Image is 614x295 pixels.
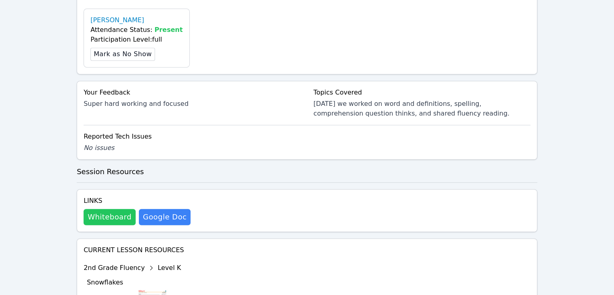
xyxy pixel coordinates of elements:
div: Participation Level: full [90,35,182,44]
div: 2nd Grade Fluency Level K [84,261,260,274]
div: Your Feedback [84,88,300,97]
span: No issues [84,144,114,152]
h4: Links [84,196,191,206]
h4: Current Lesson Resources [84,245,530,255]
button: Whiteboard [84,209,136,225]
div: Super hard working and focused [84,99,300,109]
a: Google Doc [139,209,191,225]
span: Present [155,26,183,34]
div: Attendance Status: [90,25,182,35]
div: Topics Covered [314,88,530,97]
div: Reported Tech Issues [84,132,530,141]
div: [DATE] we worked on word and definitions, spelling, comprehension question thinks, and shared flu... [314,99,530,118]
h3: Session Resources [77,166,537,177]
span: Snowflakes [87,278,123,286]
button: Mark as No Show [90,48,155,61]
a: [PERSON_NAME] [90,15,144,25]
